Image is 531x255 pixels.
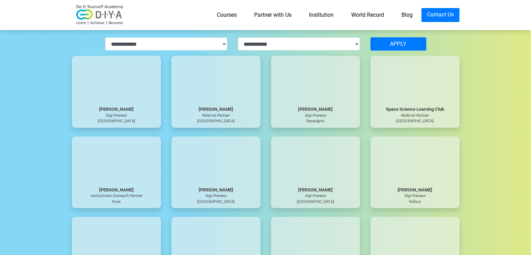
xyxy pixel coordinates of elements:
[394,61,436,103] img: DP%20RP%20images%2FSpacetrek.jpg
[95,61,137,103] img: DP%20RP%20images%2FBhubaneshwari.jpeg
[195,61,237,103] img: DP%20RP%20images%2FNiranjan.jpeg
[245,8,300,22] a: Partner with Us
[171,187,260,194] div: [PERSON_NAME]
[271,118,360,128] div: Davangere
[195,142,237,184] img: DP%20RP%20images%2FPriya%20Sadashivam.jpeg
[421,8,459,22] a: Contact Us
[72,5,128,25] img: logo-v2.png
[370,113,459,119] div: Referral Partner
[271,193,360,199] div: Digi-Preneur
[208,8,245,22] a: Courses
[370,37,426,51] button: APPLY
[271,199,360,209] div: [GEOGRAPHIC_DATA]
[394,142,436,184] img: DP%20RP%20images%2FSindhuja.jpeg
[370,187,459,194] div: [PERSON_NAME]
[300,8,342,22] a: Institution
[72,118,161,128] div: [GEOGRAPHIC_DATA]
[342,8,393,22] a: World Record
[294,142,336,184] img: DP%20RP%20images%2FMadhavi%20Gorthi.jpeg
[95,142,137,184] img: DP%20RP%20images%2FPriya%20Narayanan.jpeg
[72,199,161,209] div: Pune
[72,113,161,119] div: Digi-Preneur
[171,193,260,199] div: Digi-Preneur
[72,106,161,113] div: [PERSON_NAME]
[171,106,260,113] div: [PERSON_NAME]
[171,113,260,119] div: Referral Partner
[171,118,260,128] div: [GEOGRAPHIC_DATA]
[370,193,459,199] div: Digi-Preneur
[294,61,336,103] img: DP%20RP%20images%2FNasreen.jpeg
[370,118,459,128] div: [GEOGRAPHIC_DATA]
[271,113,360,119] div: Digi-Preneur
[171,199,260,209] div: [GEOGRAPHIC_DATA]
[271,187,360,194] div: [PERSON_NAME]
[393,8,421,22] a: Blog
[72,193,161,199] div: Institutional Outreach Partner
[72,187,161,194] div: [PERSON_NAME]
[370,106,459,113] div: Space Science Learning Club
[271,106,360,113] div: [PERSON_NAME]
[370,199,459,209] div: Vellore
